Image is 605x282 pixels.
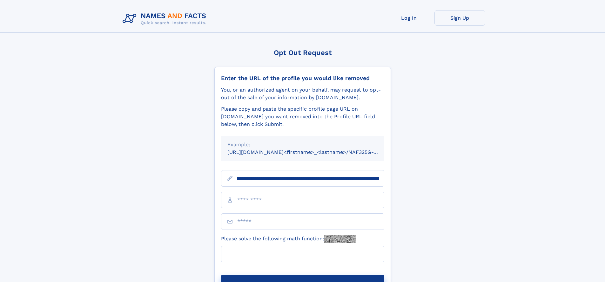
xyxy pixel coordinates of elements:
[221,75,384,82] div: Enter the URL of the profile you would like removed
[227,149,396,155] small: [URL][DOMAIN_NAME]<firstname>_<lastname>/NAF325G-xxxxxxxx
[434,10,485,26] a: Sign Up
[221,105,384,128] div: Please copy and paste the specific profile page URL on [DOMAIN_NAME] you want removed into the Pr...
[214,49,391,57] div: Opt Out Request
[227,141,378,148] div: Example:
[120,10,212,27] img: Logo Names and Facts
[384,10,434,26] a: Log In
[221,235,356,243] label: Please solve the following math function:
[221,86,384,101] div: You, or an authorized agent on your behalf, may request to opt-out of the sale of your informatio...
